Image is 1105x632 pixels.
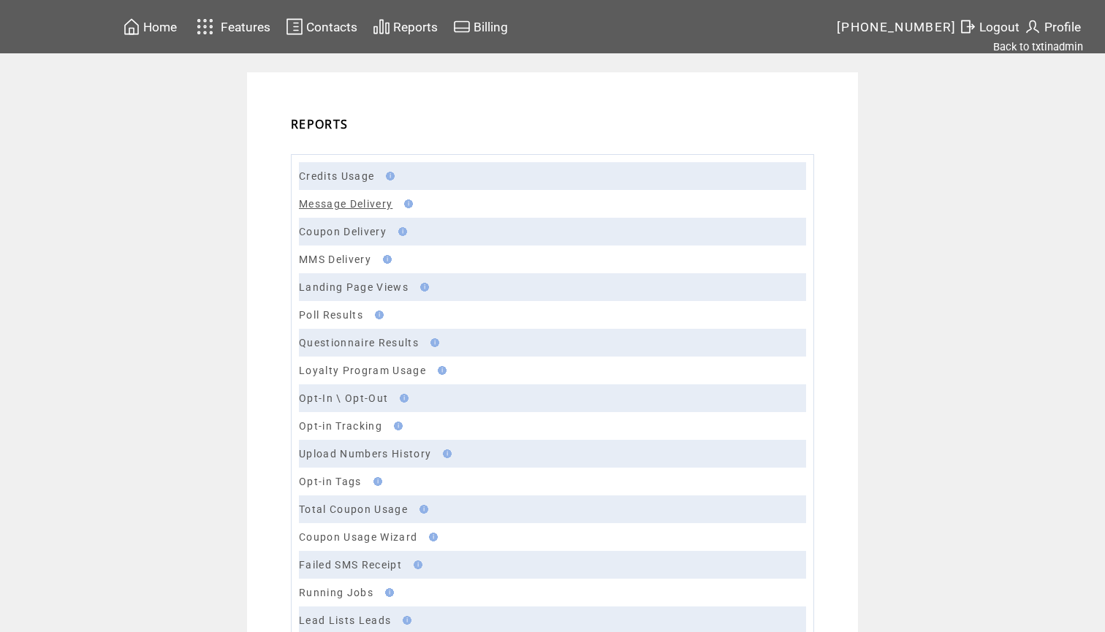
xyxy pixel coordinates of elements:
[993,40,1083,53] a: Back to txtinadmin
[299,476,362,487] a: Opt-in Tags
[284,15,360,38] a: Contacts
[306,20,357,34] span: Contacts
[291,116,348,132] span: REPORTS
[299,337,419,349] a: Questionnaire Results
[299,559,402,571] a: Failed SMS Receipt
[395,394,409,403] img: help.gif
[373,18,390,36] img: chart.svg
[398,616,411,625] img: help.gif
[959,18,976,36] img: exit.svg
[379,255,392,264] img: help.gif
[381,172,395,180] img: help.gif
[371,311,384,319] img: help.gif
[1044,20,1081,34] span: Profile
[426,338,439,347] img: help.gif
[299,503,408,515] a: Total Coupon Usage
[979,20,1019,34] span: Logout
[299,420,382,432] a: Opt-in Tracking
[957,15,1022,38] a: Logout
[393,20,438,34] span: Reports
[451,15,510,38] a: Billing
[394,227,407,236] img: help.gif
[837,20,957,34] span: [PHONE_NUMBER]
[121,15,179,38] a: Home
[299,365,426,376] a: Loyalty Program Usage
[425,533,438,541] img: help.gif
[1024,18,1041,36] img: profile.svg
[409,560,422,569] img: help.gif
[299,309,363,321] a: Poll Results
[474,20,508,34] span: Billing
[371,15,440,38] a: Reports
[299,281,409,293] a: Landing Page Views
[299,198,392,210] a: Message Delivery
[299,392,388,404] a: Opt-In \ Opt-Out
[400,199,413,208] img: help.gif
[286,18,303,36] img: contacts.svg
[299,531,417,543] a: Coupon Usage Wizard
[299,587,373,598] a: Running Jobs
[299,614,391,626] a: Lead Lists Leads
[299,254,371,265] a: MMS Delivery
[381,588,394,597] img: help.gif
[192,15,218,39] img: features.svg
[299,170,374,182] a: Credits Usage
[299,448,431,460] a: Upload Numbers History
[369,477,382,486] img: help.gif
[143,20,177,34] span: Home
[123,18,140,36] img: home.svg
[433,366,447,375] img: help.gif
[438,449,452,458] img: help.gif
[190,12,273,41] a: Features
[221,20,270,34] span: Features
[416,283,429,292] img: help.gif
[299,226,387,237] a: Coupon Delivery
[453,18,471,36] img: creidtcard.svg
[1022,15,1083,38] a: Profile
[415,505,428,514] img: help.gif
[390,422,403,430] img: help.gif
